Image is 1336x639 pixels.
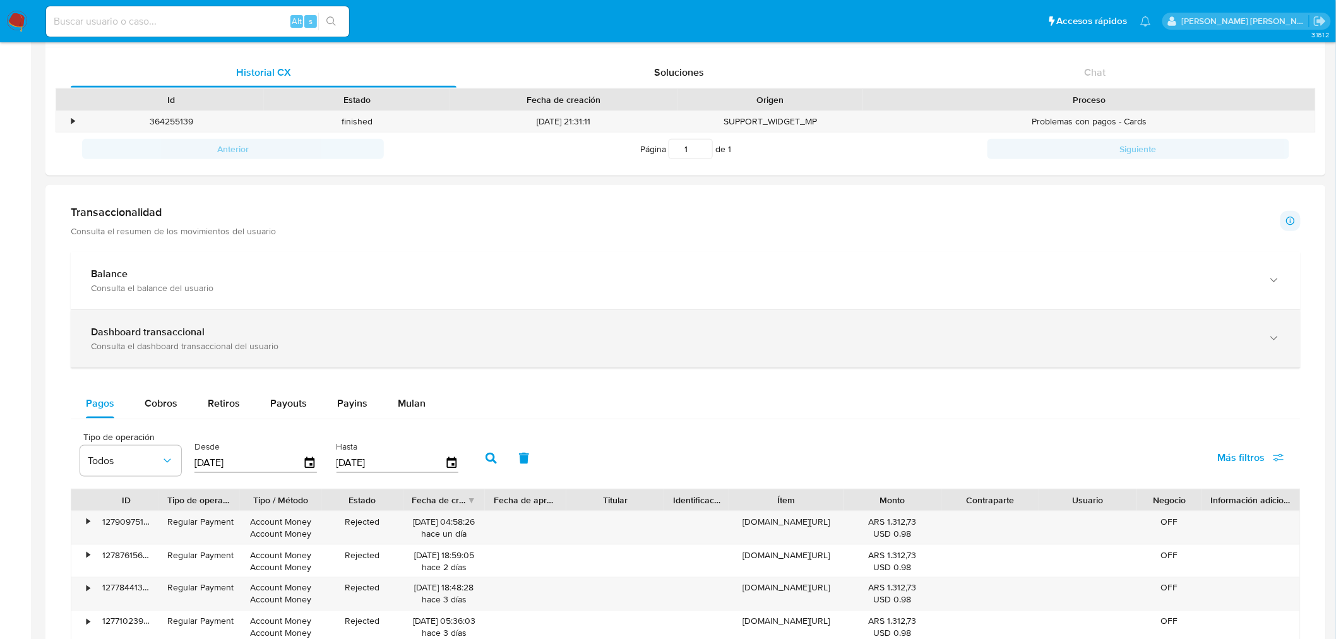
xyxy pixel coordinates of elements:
a: Notificaciones [1140,16,1151,27]
div: [DATE] 21:31:11 [450,111,677,132]
div: SUPPORT_WIDGET_MP [677,111,863,132]
div: 364255139 [78,111,264,132]
div: Origen [686,93,854,106]
div: Problemas con pagos - Cards [863,111,1315,132]
span: Alt [292,15,302,27]
span: Soluciones [655,65,705,80]
div: Estado [273,93,441,106]
span: Accesos rápidos [1057,15,1128,28]
span: 3.161.2 [1311,30,1330,40]
span: Chat [1085,65,1106,80]
button: Anterior [82,139,384,159]
a: Salir [1313,15,1327,28]
p: mercedes.medrano@mercadolibre.com [1182,15,1309,27]
div: Fecha de creación [458,93,669,106]
span: s [309,15,313,27]
div: finished [264,111,450,132]
span: Historial CX [236,65,291,80]
button: Siguiente [987,139,1289,159]
input: Buscar usuario o caso... [46,13,349,30]
button: search-icon [318,13,344,30]
span: 1 [728,143,731,155]
div: Proceso [872,93,1306,106]
div: Id [87,93,255,106]
div: • [71,116,75,128]
span: Página de [640,139,731,159]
